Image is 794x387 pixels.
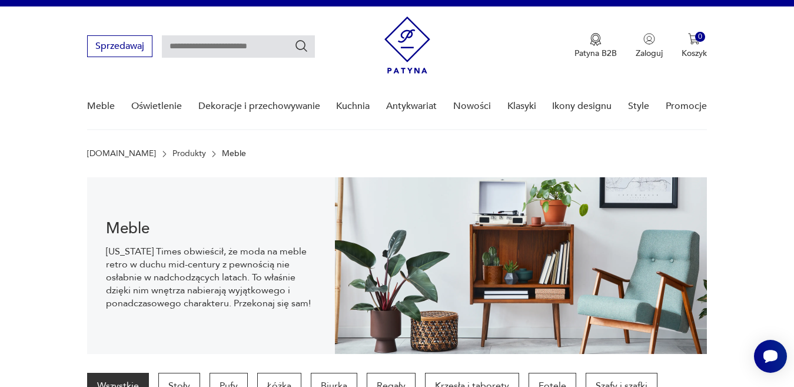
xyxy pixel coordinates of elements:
p: Meble [222,149,246,158]
button: Zaloguj [636,33,663,59]
p: Patyna B2B [574,48,617,59]
a: Meble [87,84,115,129]
img: Ikona medalu [590,33,602,46]
a: Ikona medaluPatyna B2B [574,33,617,59]
p: Koszyk [682,48,707,59]
a: Nowości [453,84,491,129]
a: Kuchnia [336,84,370,129]
img: Patyna - sklep z meblami i dekoracjami vintage [384,16,430,74]
a: [DOMAIN_NAME] [87,149,156,158]
p: [US_STATE] Times obwieścił, że moda na meble retro w duchu mid-century z pewnością nie osłabnie w... [106,245,316,310]
div: 0 [695,32,705,42]
img: Ikona koszyka [688,33,700,45]
a: Ikony designu [552,84,612,129]
img: Meble [335,177,706,354]
h1: Meble [106,221,316,236]
button: 0Koszyk [682,33,707,59]
a: Promocje [666,84,707,129]
p: Zaloguj [636,48,663,59]
button: Patyna B2B [574,33,617,59]
a: Style [628,84,649,129]
button: Szukaj [294,39,308,53]
a: Antykwariat [386,84,437,129]
a: Klasyki [507,84,536,129]
a: Sprzedawaj [87,43,152,51]
button: Sprzedawaj [87,35,152,57]
a: Produkty [172,149,206,158]
a: Dekoracje i przechowywanie [198,84,320,129]
img: Ikonka użytkownika [643,33,655,45]
iframe: Smartsupp widget button [754,340,787,373]
a: Oświetlenie [131,84,182,129]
